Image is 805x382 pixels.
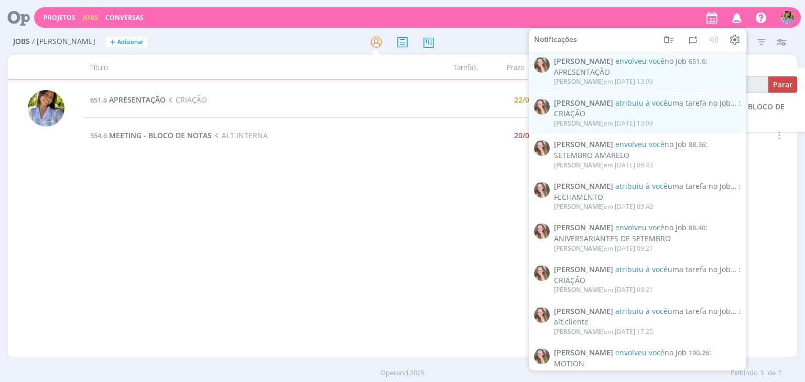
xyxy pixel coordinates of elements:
[109,130,212,140] span: MEETING - BLOCO DE NOTAS
[28,90,64,127] img: A
[554,223,741,232] span: :
[212,130,267,140] span: ALT.INTERNA
[615,347,687,357] span: no Job
[689,57,705,66] span: 651.6
[83,13,98,22] a: Jobs
[615,222,687,232] span: no Job
[554,265,613,274] span: [PERSON_NAME]
[760,368,764,378] span: 3
[554,307,741,316] span: :
[534,35,577,44] span: Notificações
[768,76,797,93] button: Parar
[615,181,668,191] span: atribuiu à você
[554,203,653,210] div: em [DATE] 09:43
[534,182,550,198] img: G
[32,37,95,46] span: / [PERSON_NAME]
[554,223,613,232] span: [PERSON_NAME]
[773,80,792,89] span: Parar
[554,57,741,66] span: :
[554,359,741,368] div: MOTION
[117,39,144,46] span: Adicionar
[615,264,731,274] span: uma tarefa no Job
[106,37,148,48] button: +Adicionar
[166,95,206,105] span: CRIAÇÃO
[40,14,79,22] button: Projetos
[102,14,147,22] button: Conversas
[554,57,613,66] span: [PERSON_NAME]
[554,265,741,274] span: :
[80,14,101,22] button: Jobs
[554,286,653,294] div: em [DATE] 09:21
[615,222,665,232] span: envolveu você
[554,182,613,191] span: [PERSON_NAME]
[90,95,107,105] span: 651.6
[731,368,758,378] span: Exibindo
[554,307,613,316] span: [PERSON_NAME]
[13,37,30,46] span: Jobs
[554,349,613,357] span: [PERSON_NAME]
[110,37,115,48] span: +
[768,368,776,378] span: de
[554,234,741,243] div: ANIVERSARIANTES DE SETEMBRO
[615,181,731,191] span: uma tarefa no Job
[615,97,731,107] span: uma tarefa no Job
[615,56,687,66] span: no Job
[615,139,687,149] span: no Job
[483,55,548,80] div: Prazo
[554,77,604,86] span: [PERSON_NAME]
[689,223,705,232] span: 88.40
[689,348,709,357] span: 190.26
[554,160,604,169] span: [PERSON_NAME]
[554,349,741,357] span: :
[554,151,741,160] div: SETEMBRO AMARELO
[615,264,668,274] span: atribuiu à você
[109,95,166,105] span: APRESENTAÇÃO
[554,98,741,107] span: :
[534,98,550,114] img: G
[554,245,653,252] div: em [DATE] 09:21
[534,307,550,322] img: G
[554,182,741,191] span: :
[90,95,166,105] a: 651.6APRESENTAÇÃO
[554,328,653,335] div: em [DATE] 17:25
[554,120,653,127] div: em [DATE] 13:09
[689,140,705,149] span: 88.36
[615,347,665,357] span: envolveu você
[554,244,604,253] span: [PERSON_NAME]
[105,13,144,22] a: Conversas
[615,306,668,316] span: atribuiu à você
[554,140,613,149] span: [PERSON_NAME]
[554,161,653,168] div: em [DATE] 09:43
[615,97,668,107] span: atribuiu à você
[534,223,550,239] img: G
[554,78,653,85] div: em [DATE] 13:09
[534,140,550,156] img: G
[554,202,604,211] span: [PERSON_NAME]
[554,98,613,107] span: [PERSON_NAME]
[90,131,107,140] span: 554.6
[781,11,794,24] img: A
[534,265,550,281] img: G
[534,57,550,73] img: G
[554,140,741,149] span: :
[554,327,604,336] span: [PERSON_NAME]
[554,109,741,118] div: CRIAÇÃO
[90,130,212,140] a: 554.6MEETING - BLOCO DE NOTAS
[778,368,781,378] span: 2
[554,369,653,377] div: em [DATE] 17:22
[554,276,741,285] div: CRIAÇÃO
[554,285,604,294] span: [PERSON_NAME]
[554,193,741,201] div: FECHAMENTO
[615,56,665,66] span: envolveu você
[534,349,550,364] img: G
[514,132,534,139] div: 20/08
[43,13,75,22] a: Projetos
[554,119,604,128] span: [PERSON_NAME]
[615,306,731,316] span: uma tarefa no Job
[780,8,795,27] button: A
[514,96,534,104] div: 22/08
[615,139,665,149] span: envolveu você
[420,55,483,80] div: Tarefas
[554,68,741,77] div: APRESENTAÇÃO
[84,55,420,80] div: Título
